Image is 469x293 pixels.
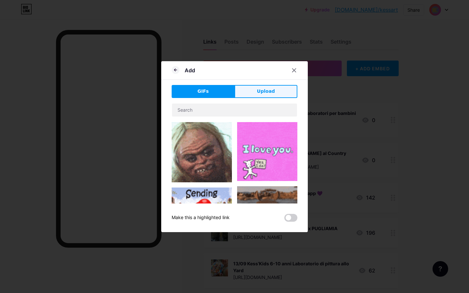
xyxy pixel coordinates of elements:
span: GIFs [197,88,209,95]
img: Gihpy [237,186,297,225]
button: GIFs [172,85,234,98]
img: Gihpy [237,122,297,181]
div: Make this a highlighted link [172,214,230,222]
input: Search [172,104,297,117]
button: Upload [234,85,297,98]
img: Gihpy [172,188,232,248]
img: Gihpy [172,122,232,182]
div: Add [185,66,195,74]
span: Upload [257,88,275,95]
